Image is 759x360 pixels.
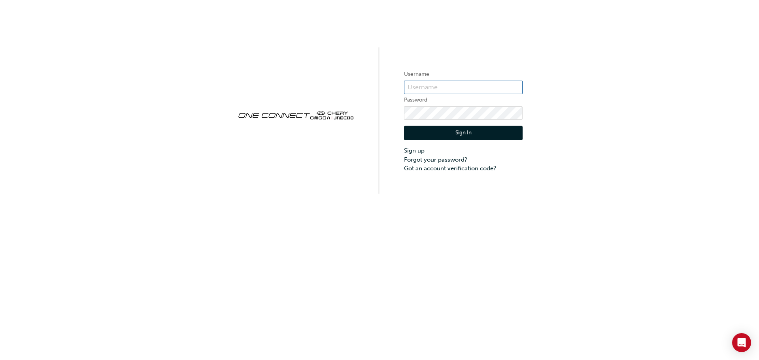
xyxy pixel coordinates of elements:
a: Forgot your password? [404,155,523,164]
label: Password [404,95,523,105]
input: Username [404,81,523,94]
button: Sign In [404,126,523,141]
img: oneconnect [236,104,355,125]
label: Username [404,70,523,79]
a: Got an account verification code? [404,164,523,173]
div: Open Intercom Messenger [732,333,751,352]
a: Sign up [404,146,523,155]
